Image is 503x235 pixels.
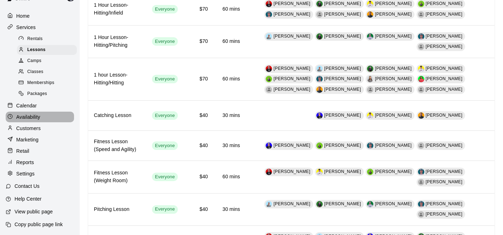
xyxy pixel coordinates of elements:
a: Customers [6,123,74,134]
img: Davis Hewett [418,33,424,40]
div: Lessons [17,45,77,55]
span: [PERSON_NAME] [426,143,463,148]
img: Justin Richard [367,1,373,7]
p: Services [16,24,36,31]
img: Eliezer Zambrano [316,86,323,93]
a: Memberships [17,78,80,89]
span: [PERSON_NAME] [375,143,412,148]
p: Retail [16,147,29,155]
img: Jacob Smither [266,33,272,40]
div: Lisa Smith [367,76,373,82]
span: [PERSON_NAME] [273,87,310,92]
div: This service is visible to all of your customers [152,173,177,181]
h6: $40 [189,142,208,150]
div: Joe Hurowitz [418,44,424,50]
span: [PERSON_NAME] [273,66,310,71]
span: [PERSON_NAME] [426,12,463,17]
a: Packages [17,89,80,100]
div: Paker Cutright [316,11,323,18]
span: Rentals [27,35,43,43]
span: Everyone [152,38,177,45]
p: Customers [16,125,41,132]
span: [PERSON_NAME] [426,169,463,174]
p: Help Center [15,195,41,202]
h6: 60 mins [219,173,240,181]
div: Home [6,11,74,21]
img: Nick Zona [316,142,323,149]
p: Reports [16,159,34,166]
a: Calendar [6,100,74,111]
img: Davis Hewett [316,76,323,82]
div: This service is visible to all of your customers [152,37,177,46]
span: [PERSON_NAME] [375,87,412,92]
span: [PERSON_NAME] [324,87,361,92]
span: Everyone [152,206,177,213]
span: [PERSON_NAME] [375,76,412,81]
img: Davis Hewett [418,169,424,175]
h6: 30 mins [219,206,240,213]
span: [PERSON_NAME] [426,44,463,49]
h6: Pitching Lesson [94,206,141,213]
span: [PERSON_NAME] [324,66,361,71]
img: Anthony Zona [367,33,373,40]
div: Justin Richard [418,66,424,72]
span: Lessons [27,46,46,54]
img: Nick Evans [266,1,272,7]
img: Trey Delacuesta [316,33,323,40]
h6: $40 [189,112,208,119]
img: Jacob Smither [266,201,272,207]
h6: $70 [189,75,208,83]
h6: Fitness Lesson (Speed and Agility) [94,138,141,153]
div: Rentals [17,34,77,44]
div: Packages [17,89,77,99]
img: Tyler LeClair [316,112,323,119]
img: Nick Evans [266,169,272,175]
p: Home [16,12,30,19]
span: [PERSON_NAME] [426,201,463,206]
span: [PERSON_NAME] [273,12,310,17]
span: [PERSON_NAME] [273,76,310,81]
a: Services [6,22,74,33]
h6: 1 hour Lesson- Hitting/Hitting [94,71,141,87]
h6: 60 mins [219,75,240,83]
span: Packages [27,90,47,97]
span: [PERSON_NAME] [324,34,361,39]
span: [PERSON_NAME] [324,1,361,6]
span: [PERSON_NAME] [273,34,310,39]
div: Joe Hurowitz [418,86,424,93]
div: Tyler LeClair [266,142,272,149]
img: Eliezer Zambrano [418,112,424,119]
span: Camps [27,57,41,65]
p: Marketing [16,136,39,143]
span: [PERSON_NAME] [273,143,310,148]
h6: $70 [189,38,208,45]
span: [PERSON_NAME] [273,201,310,206]
div: Justin Richard [367,112,373,119]
h6: 30 mins [219,112,240,119]
a: Marketing [6,134,74,145]
span: Everyone [152,174,177,180]
div: Trey Delacuesta [367,66,373,72]
div: Retail [6,146,74,156]
span: [PERSON_NAME] [324,201,361,206]
span: [PERSON_NAME] [375,12,412,17]
a: Availability [6,112,74,122]
img: Nick Evans [266,66,272,72]
div: Trey Delacuesta [316,1,323,7]
h6: 1 Hour Lesson- Hitting/Pitching [94,34,141,49]
img: Nick Zona [266,76,272,82]
img: Jacob Smither [316,66,323,72]
span: Everyone [152,6,177,13]
img: Trey Delacuesta [316,201,323,207]
span: [PERSON_NAME] [324,12,361,17]
span: [PERSON_NAME] [273,1,310,6]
